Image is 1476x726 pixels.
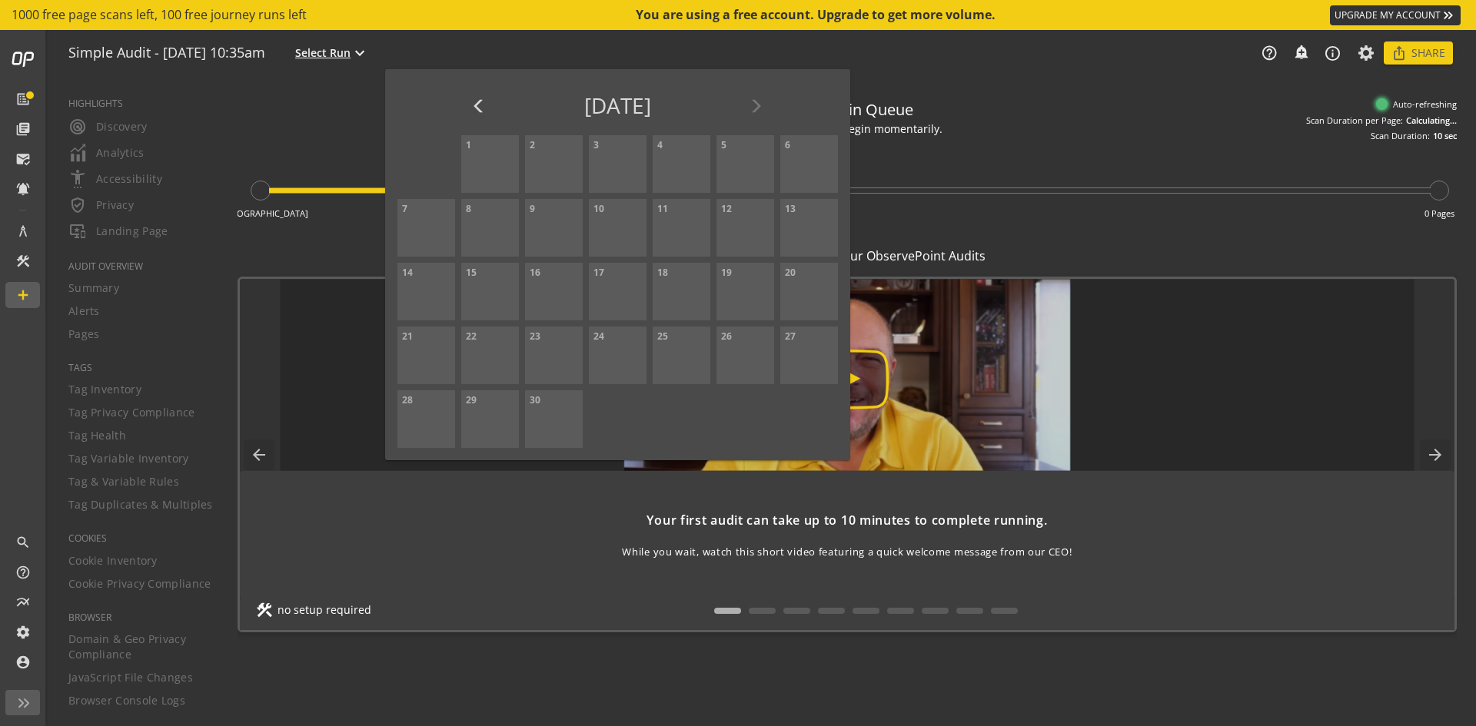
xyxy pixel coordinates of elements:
span: 25 [657,330,668,343]
span: 30 [530,393,540,406]
span: 16 [530,266,540,279]
span: 20 [785,266,796,279]
span: 24 [593,330,604,343]
span: 12 [721,202,732,215]
span: 7 [402,202,407,215]
span: 11 [657,202,668,215]
span: 2 [530,138,535,151]
span: 28 [402,393,413,406]
span: 26 [721,330,732,343]
span: 6 [785,138,790,151]
span: 14 [402,266,413,279]
span: 21 [402,330,413,343]
span: 1 [466,138,471,151]
span: 5 [721,138,726,151]
span: 10 [593,202,604,215]
span: 4 [657,138,663,151]
span: [DATE] [506,90,730,121]
span: 3 [593,138,599,151]
span: 15 [466,266,477,279]
span: 19 [721,266,732,279]
span: 17 [593,266,604,279]
span: 29 [466,393,477,406]
span: 8 [466,202,471,215]
span: 27 [785,330,796,343]
span: 18 [657,266,668,279]
span: 23 [530,330,540,343]
span: 9 [530,202,535,215]
span: 13 [785,202,796,215]
span: 22 [466,330,477,343]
